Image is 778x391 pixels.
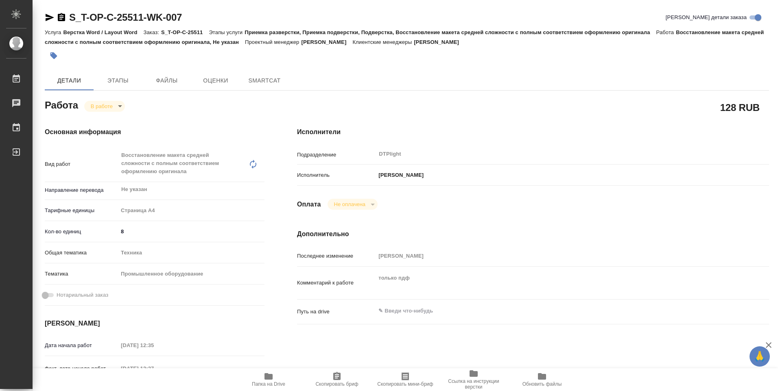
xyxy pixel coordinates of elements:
[332,201,368,208] button: Не оплачена
[118,363,189,374] input: Пустое поле
[720,100,760,114] h2: 128 RUB
[45,29,63,35] p: Услуга
[656,29,676,35] p: Работа
[45,249,118,257] p: Общая тематика
[371,368,439,391] button: Скопировать мини-бриф
[377,381,433,387] span: Скопировать мини-бриф
[352,39,414,45] p: Клиентские менеджеры
[297,229,769,239] h4: Дополнительно
[196,76,235,86] span: Оценки
[45,319,264,328] h4: [PERSON_NAME]
[45,160,118,168] p: Вид работ
[118,246,264,260] div: Техника
[45,97,78,112] h2: Работа
[45,206,118,215] p: Тарифные единицы
[245,76,284,86] span: SmartCat
[376,250,730,262] input: Пустое поле
[118,204,264,217] div: Страница А4
[376,171,424,179] p: [PERSON_NAME]
[444,378,503,390] span: Ссылка на инструкции верстки
[297,279,376,287] p: Комментарий к работе
[45,341,118,350] p: Дата начала работ
[98,76,138,86] span: Этапы
[245,39,301,45] p: Проектный менеджер
[522,381,562,387] span: Обновить файлы
[144,29,161,35] p: Заказ:
[209,29,245,35] p: Этапы услуги
[147,76,186,86] span: Файлы
[50,76,89,86] span: Детали
[118,339,189,351] input: Пустое поле
[234,368,303,391] button: Папка на Drive
[161,29,209,35] p: S_T-OP-C-25511
[376,271,730,293] textarea: только пдф
[297,127,769,137] h4: Исполнители
[69,12,182,23] a: S_T-OP-C-25511-WK-007
[45,365,118,373] p: Факт. дата начала работ
[45,270,118,278] p: Тематика
[45,228,118,236] p: Кол-во единиц
[63,29,143,35] p: Верстка Word / Layout Word
[750,346,770,367] button: 🙏
[297,200,321,209] h4: Оплата
[297,308,376,316] p: Путь на drive
[297,252,376,260] p: Последнее изменение
[666,13,747,22] span: [PERSON_NAME] детали заказа
[84,101,125,112] div: В работе
[508,368,576,391] button: Обновить файлы
[118,267,264,281] div: Промышленное оборудование
[252,381,285,387] span: Папка на Drive
[303,368,371,391] button: Скопировать бриф
[414,39,465,45] p: [PERSON_NAME]
[328,199,378,210] div: В работе
[297,151,376,159] p: Подразделение
[439,368,508,391] button: Ссылка на инструкции верстки
[118,226,264,237] input: ✎ Введи что-нибудь
[88,103,115,110] button: В работе
[45,127,264,137] h4: Основная информация
[57,291,108,299] span: Нотариальный заказ
[45,47,63,65] button: Добавить тэг
[301,39,352,45] p: [PERSON_NAME]
[297,171,376,179] p: Исполнитель
[753,348,767,365] span: 🙏
[57,13,66,22] button: Скопировать ссылку
[45,186,118,194] p: Направление перевода
[245,29,656,35] p: Приемка разверстки, Приемка подверстки, Подверстка, Восстановление макета средней сложности с пол...
[315,381,358,387] span: Скопировать бриф
[45,13,55,22] button: Скопировать ссылку для ЯМессенджера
